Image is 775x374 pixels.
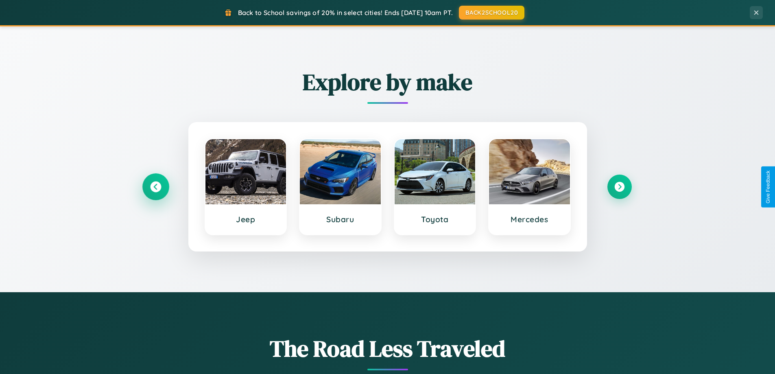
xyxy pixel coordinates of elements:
[214,214,278,224] h3: Jeep
[308,214,373,224] h3: Subaru
[403,214,467,224] h3: Toyota
[144,333,632,364] h1: The Road Less Traveled
[765,171,771,203] div: Give Feedback
[238,9,453,17] span: Back to School savings of 20% in select cities! Ends [DATE] 10am PT.
[459,6,524,20] button: BACK2SCHOOL20
[497,214,562,224] h3: Mercedes
[144,66,632,98] h2: Explore by make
